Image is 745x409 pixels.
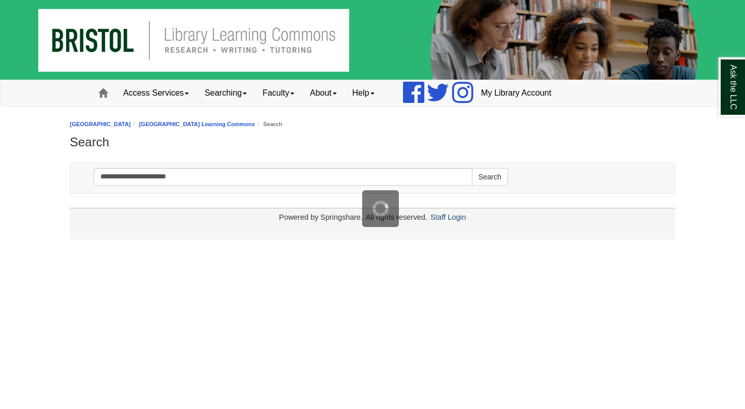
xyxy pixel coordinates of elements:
[430,213,466,221] a: Staff Login
[70,119,675,129] nav: breadcrumb
[302,80,345,106] a: About
[255,119,282,129] li: Search
[70,121,131,127] a: [GEOGRAPHIC_DATA]
[70,135,675,149] h1: Search
[115,80,197,106] a: Access Services
[277,213,364,221] div: Powered by Springshare.
[472,168,508,186] button: Search
[139,121,255,127] a: [GEOGRAPHIC_DATA] Learning Commons
[345,80,382,106] a: Help
[373,201,389,217] img: Working...
[255,80,302,106] a: Faculty
[197,80,255,106] a: Searching
[473,80,559,106] a: My Library Account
